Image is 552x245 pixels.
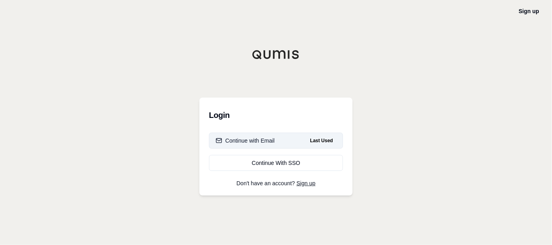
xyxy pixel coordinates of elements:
a: Sign up [297,180,315,186]
span: Last Used [307,136,336,145]
div: Continue with Email [216,137,275,145]
button: Continue with EmailLast Used [209,133,343,149]
a: Sign up [519,8,539,14]
a: Continue With SSO [209,155,343,171]
img: Qumis [252,50,300,59]
p: Don't have an account? [209,180,343,186]
div: Continue With SSO [216,159,336,167]
h3: Login [209,107,343,123]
